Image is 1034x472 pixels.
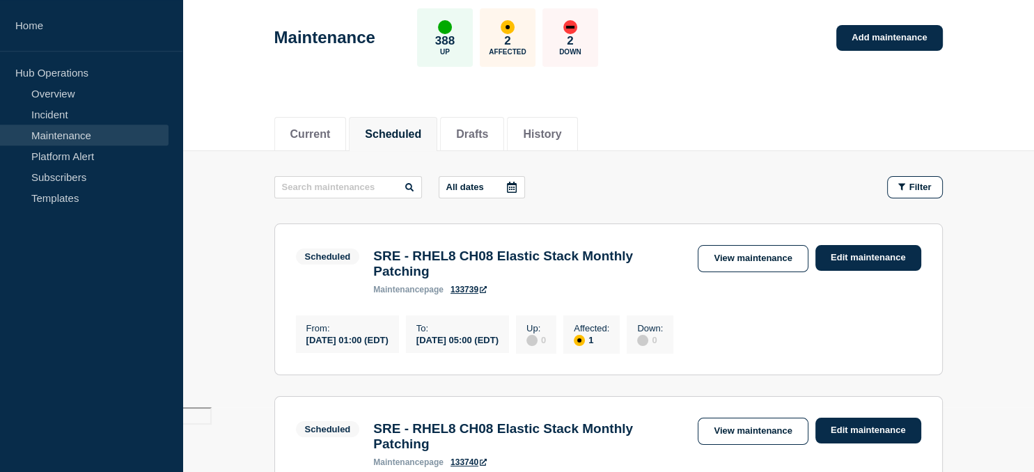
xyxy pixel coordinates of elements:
[887,176,943,198] button: Filter
[373,421,684,452] h3: SRE - RHEL8 CH08 Elastic Stack Monthly Patching
[305,424,351,434] div: Scheduled
[526,323,546,333] p: Up :
[698,245,808,272] a: View maintenance
[637,323,663,333] p: Down :
[523,128,561,141] button: History
[439,176,525,198] button: All dates
[290,128,331,141] button: Current
[504,34,510,48] p: 2
[909,182,932,192] span: Filter
[438,20,452,34] div: up
[456,128,488,141] button: Drafts
[451,457,487,467] a: 133740
[373,249,684,279] h3: SRE - RHEL8 CH08 Elastic Stack Monthly Patching
[306,323,389,333] p: From :
[559,48,581,56] p: Down
[435,34,455,48] p: 388
[526,333,546,346] div: 0
[440,48,450,56] p: Up
[574,335,585,346] div: affected
[373,285,444,294] p: page
[836,25,942,51] a: Add maintenance
[373,457,424,467] span: maintenance
[563,20,577,34] div: down
[815,418,921,443] a: Edit maintenance
[274,176,422,198] input: Search maintenances
[574,323,609,333] p: Affected :
[306,333,389,345] div: [DATE] 01:00 (EDT)
[416,323,499,333] p: To :
[567,34,573,48] p: 2
[365,128,421,141] button: Scheduled
[373,457,444,467] p: page
[489,48,526,56] p: Affected
[305,251,351,262] div: Scheduled
[451,285,487,294] a: 133739
[698,418,808,445] a: View maintenance
[637,335,648,346] div: disabled
[416,333,499,345] div: [DATE] 05:00 (EDT)
[501,20,515,34] div: affected
[274,28,375,47] h1: Maintenance
[446,182,484,192] p: All dates
[373,285,424,294] span: maintenance
[574,333,609,346] div: 1
[815,245,921,271] a: Edit maintenance
[637,333,663,346] div: 0
[526,335,538,346] div: disabled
